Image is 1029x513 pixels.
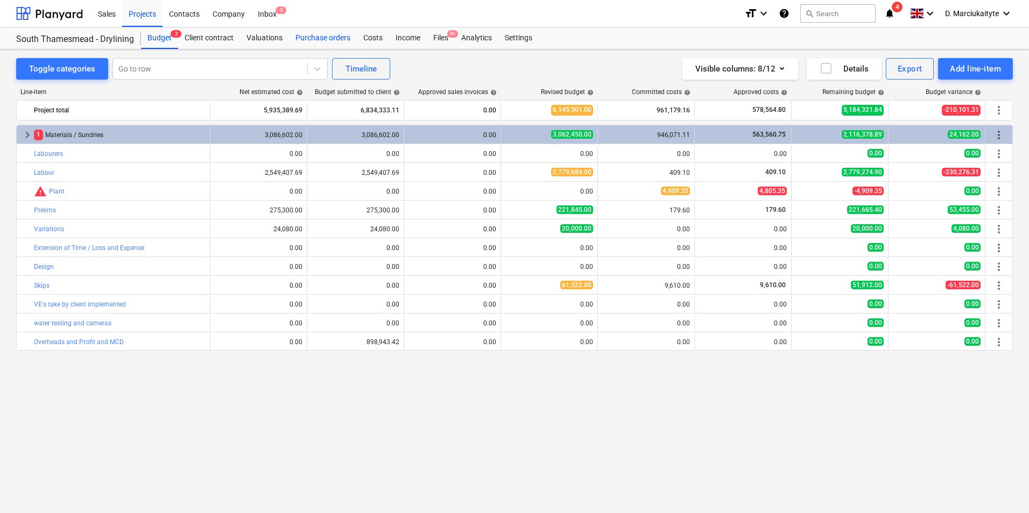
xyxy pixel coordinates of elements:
span: 0.00 [868,300,884,308]
span: 0.00 [868,318,884,327]
div: 2,549,407.69 [312,169,399,176]
a: Extension of Time / Loss and Expense [34,244,144,252]
div: 0.00 [215,338,302,346]
div: Details [820,62,869,76]
div: 24,080.00 [312,225,399,233]
div: 0.00 [312,263,399,270]
div: 275,300.00 [215,206,302,214]
a: Costs [357,27,389,49]
div: Approved sales invoices [418,88,497,96]
div: 0.00 [215,188,302,195]
div: 0.00 [505,301,593,308]
span: help [876,89,884,96]
span: -61,522.00 [946,281,981,289]
span: 2,779,684.00 [551,168,593,176]
button: Visible columns:8/12 [682,58,798,80]
span: help [972,89,981,96]
div: 0.00 [408,338,496,346]
span: 0.00 [868,262,884,270]
span: 3,062,450.00 [551,130,593,139]
div: 0.00 [602,319,690,327]
div: Approved costs [734,88,787,96]
span: 51,912.00 [851,281,884,289]
span: 0.00 [868,337,884,346]
span: Committed costs exceed revised budget [34,185,47,198]
a: Valuations [240,27,289,49]
a: VE's take by client implemented [34,301,126,308]
div: Export [898,62,922,76]
span: 9+ [447,30,458,38]
div: Visible columns : 8/12 [695,62,785,76]
div: 2,549,407.69 [215,169,302,176]
a: Labour [34,169,54,176]
span: 221,665.40 [847,205,884,214]
span: -210,101.31 [942,105,981,115]
div: 0.00 [699,338,787,346]
a: Analytics [455,27,498,49]
div: 898,943.42 [312,338,399,346]
span: 5,184,321.84 [842,105,884,115]
span: More actions [992,129,1005,141]
div: 0.00 [215,244,302,252]
span: More actions [992,185,1005,198]
div: 0.00 [699,150,787,158]
div: 961,179.16 [602,102,690,119]
div: 0.00 [312,188,399,195]
span: More actions [992,317,1005,330]
div: 0.00 [505,263,593,270]
span: 0.00 [964,243,981,252]
span: 3 [276,6,286,14]
span: help [391,89,400,96]
div: 0.00 [215,150,302,158]
span: 0.00 [868,149,884,158]
a: Labourers [34,150,63,158]
div: 0.00 [215,263,302,270]
span: 6,145,501.00 [551,105,593,115]
div: 0.00 [215,319,302,327]
div: Materials / Sundries [34,126,206,144]
a: Variations [34,225,64,233]
div: Add line-item [950,62,1001,76]
div: Project total [34,102,206,119]
div: Settings [498,27,539,49]
a: Purchase orders [289,27,357,49]
div: 0.00 [505,319,593,327]
div: 0.00 [699,244,787,252]
div: South Thamesmead - Drylining [16,34,128,45]
div: 0.00 [408,263,496,270]
a: water testing and cameras [34,319,111,327]
span: 563,560.75 [751,131,787,138]
span: 2,116,378.89 [842,130,884,139]
span: keyboard_arrow_right [21,129,34,141]
span: 20,000.00 [851,224,884,233]
span: More actions [992,147,1005,160]
div: 0.00 [602,244,690,252]
div: 0.00 [312,150,399,158]
div: Chat Widget [975,461,1029,513]
div: 0.00 [215,282,302,289]
div: 0.00 [408,188,496,195]
span: 0.00 [964,318,981,327]
div: 0.00 [699,319,787,327]
span: help [682,89,690,96]
span: 179.60 [764,206,787,213]
a: Budget2 [141,27,178,49]
span: More actions [992,241,1005,254]
div: Budget submitted to client [315,88,400,96]
span: 0.00 [964,262,981,270]
a: Client contract [178,27,240,49]
span: help [585,89,594,96]
div: 0.00 [408,131,496,139]
span: 61,522.00 [560,281,593,289]
span: 4,080.00 [952,224,981,233]
a: Skips [34,282,50,289]
span: 4,805.35 [758,187,787,195]
div: 0.00 [699,301,787,308]
span: More actions [992,298,1005,311]
span: 0.00 [964,187,981,195]
span: 2 [171,30,181,38]
span: 1 [34,130,43,140]
div: 179.60 [602,206,690,214]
